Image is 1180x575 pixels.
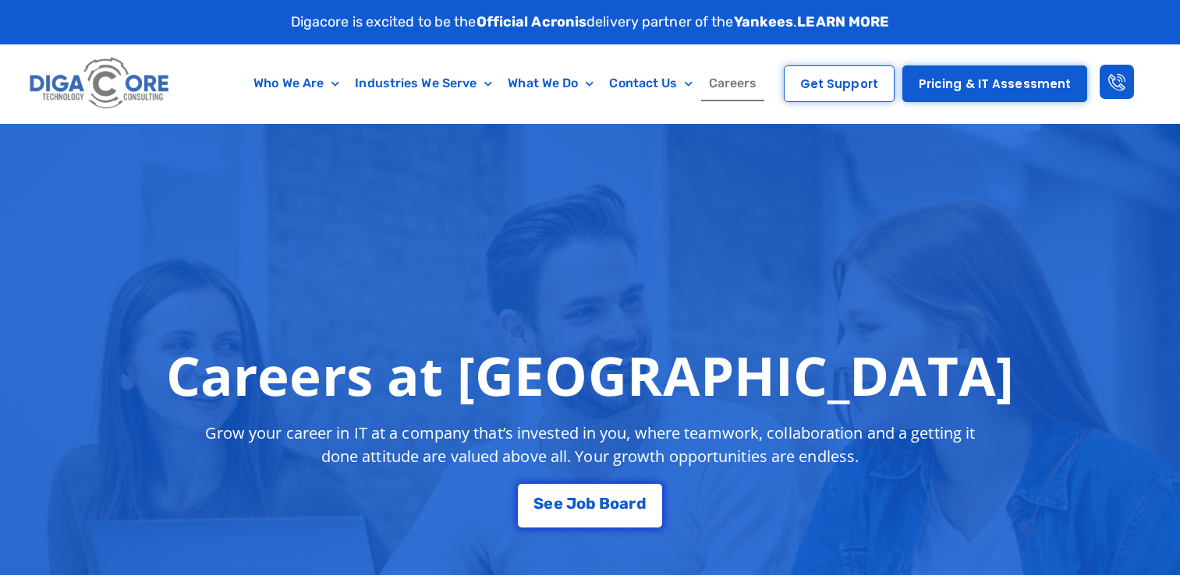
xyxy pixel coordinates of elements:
span: Pricing & IT Assessment [919,78,1071,90]
span: d [636,496,647,511]
img: Digacore logo 1 [26,52,175,115]
span: J [566,496,576,511]
span: o [576,496,586,511]
span: e [554,496,563,511]
a: Contact Us [601,65,700,101]
h1: Careers at [GEOGRAPHIC_DATA] [166,344,1014,406]
a: LEARN MORE [797,13,889,30]
span: a [619,496,629,511]
strong: Yankees [734,13,794,30]
span: Get Support [800,78,878,90]
a: Pricing & IT Assessment [902,65,1087,102]
nav: Menu [237,65,774,101]
strong: Official Acronis [477,13,587,30]
a: Careers [701,65,765,101]
span: S [533,496,544,511]
a: What We Do [500,65,601,101]
a: See Job Board [518,484,661,527]
span: b [586,496,596,511]
p: Digacore is excited to be the delivery partner of the . [291,12,890,33]
span: r [629,496,636,511]
span: B [599,496,610,511]
span: o [610,496,619,511]
p: Grow your career in IT at a company that’s invested in you, where teamwork, collaboration and a g... [191,422,990,468]
span: e [544,496,553,511]
a: Get Support [784,65,895,102]
a: Who We Are [246,65,347,101]
a: Industries We Serve [347,65,500,101]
